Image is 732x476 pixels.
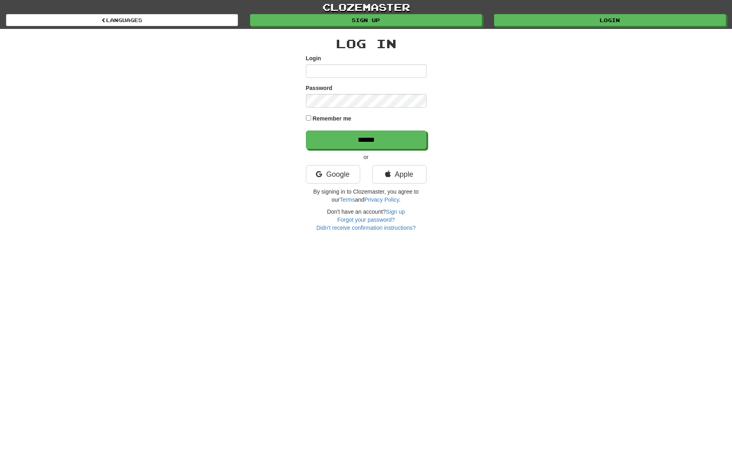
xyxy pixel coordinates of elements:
[364,196,399,203] a: Privacy Policy
[372,165,426,184] a: Apple
[340,196,355,203] a: Terms
[494,14,726,26] a: Login
[316,225,416,231] a: Didn't receive confirmation instructions?
[306,37,426,50] h2: Log In
[306,84,332,92] label: Password
[337,217,395,223] a: Forgot your password?
[312,114,351,123] label: Remember me
[306,208,426,232] div: Don't have an account?
[306,54,321,62] label: Login
[306,188,426,204] p: By signing in to Clozemaster, you agree to our and .
[306,153,426,161] p: or
[6,14,238,26] a: Languages
[306,165,360,184] a: Google
[250,14,482,26] a: Sign up
[386,208,405,215] a: Sign up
